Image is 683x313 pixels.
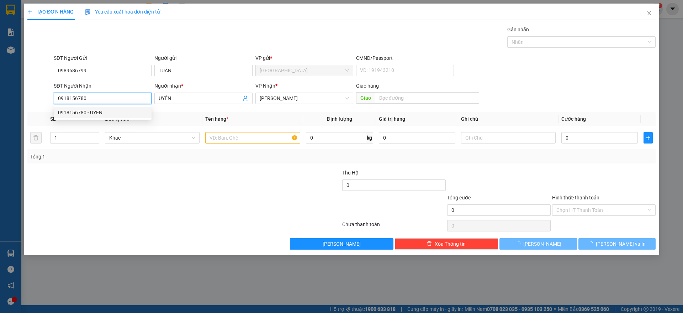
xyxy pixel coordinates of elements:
[395,238,498,250] button: deleteXóa Thông tin
[458,112,558,126] th: Ghi chú
[54,107,152,118] div: 0918156780 - UYÊN
[646,10,652,16] span: close
[154,54,252,62] div: Người gửi
[461,132,556,144] input: Ghi Chú
[27,9,74,15] span: TẠO ĐƠN HÀNG
[27,9,32,14] span: plus
[435,240,466,248] span: Xóa Thông tin
[58,109,147,116] div: 0918156780 - UYÊN
[596,240,646,248] span: [PERSON_NAME] và In
[290,238,393,250] button: [PERSON_NAME]
[54,54,152,62] div: SĐT Người Gửi
[499,238,577,250] button: [PERSON_NAME]
[260,93,349,104] span: Lê Hồng Phong
[9,9,44,45] img: logo.jpg
[447,195,471,200] span: Tổng cước
[30,153,264,161] div: Tổng: 1
[85,9,160,15] span: Yêu cầu xuất hóa đơn điện tử
[507,27,529,32] label: Gán nhãn
[205,116,228,122] span: Tên hàng
[644,135,652,141] span: plus
[356,83,379,89] span: Giao hàng
[342,170,359,176] span: Thu Hộ
[54,82,152,90] div: SĐT Người Nhận
[356,92,375,104] span: Giao
[366,132,373,144] span: kg
[46,10,68,56] b: BIÊN NHẬN GỬI HÀNG
[260,65,349,76] span: Nha Trang
[323,240,361,248] span: [PERSON_NAME]
[50,116,56,122] span: SL
[85,9,91,15] img: icon
[154,82,252,90] div: Người nhận
[205,132,300,144] input: VD: Bàn, Ghế
[639,4,659,24] button: Close
[379,132,455,144] input: 0
[523,240,561,248] span: [PERSON_NAME]
[375,92,479,104] input: Dọc đường
[60,34,98,43] li: (c) 2017
[515,241,523,246] span: loading
[30,132,42,144] button: delete
[379,116,405,122] span: Giá trị hàng
[578,238,656,250] button: [PERSON_NAME] và In
[327,116,352,122] span: Định lượng
[243,95,248,101] span: user-add
[60,27,98,33] b: [DOMAIN_NAME]
[341,220,446,233] div: Chưa thanh toán
[427,241,432,247] span: delete
[109,132,195,143] span: Khác
[588,241,596,246] span: loading
[9,46,40,79] b: [PERSON_NAME]
[644,132,653,144] button: plus
[77,9,94,26] img: logo.jpg
[356,54,454,62] div: CMND/Passport
[255,83,275,89] span: VP Nhận
[255,54,353,62] div: VP gửi
[561,116,586,122] span: Cước hàng
[552,195,599,200] label: Hình thức thanh toán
